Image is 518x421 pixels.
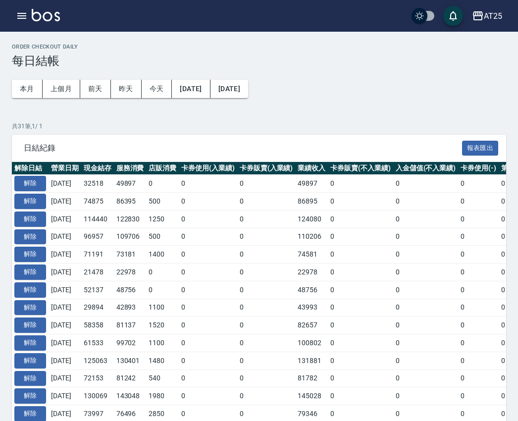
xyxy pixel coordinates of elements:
td: [DATE] [49,334,81,352]
td: 0 [458,299,499,316]
td: 0 [328,316,393,334]
td: 0 [237,210,296,228]
button: 解除 [14,211,46,227]
button: AT25 [468,6,506,26]
td: 71191 [81,246,114,263]
td: 0 [237,369,296,387]
td: 1980 [146,387,179,405]
th: 卡券使用(-) [458,162,499,175]
td: 0 [328,246,393,263]
td: 100802 [295,334,328,352]
td: 0 [393,281,459,299]
td: 0 [237,246,296,263]
td: 0 [393,210,459,228]
td: 49897 [114,175,147,193]
td: 0 [237,387,296,405]
td: 0 [458,210,499,228]
td: 540 [146,369,179,387]
th: 入金儲值(不入業績) [393,162,459,175]
td: 109706 [114,228,147,246]
td: 130401 [114,352,147,369]
th: 解除日結 [12,162,49,175]
td: 0 [146,281,179,299]
h3: 每日結帳 [12,54,506,68]
td: 145028 [295,387,328,405]
button: 解除 [14,388,46,404]
td: 0 [179,228,237,246]
td: [DATE] [49,387,81,405]
th: 卡券販賣(入業績) [237,162,296,175]
td: 48756 [114,281,147,299]
button: 上個月 [43,80,80,98]
th: 業績收入 [295,162,328,175]
td: 96957 [81,228,114,246]
td: 0 [146,263,179,281]
td: 0 [458,175,499,193]
button: [DATE] [210,80,248,98]
td: 22978 [114,263,147,281]
td: [DATE] [49,263,81,281]
th: 現金結存 [81,162,114,175]
td: 0 [237,299,296,316]
td: 0 [237,352,296,369]
td: 143048 [114,387,147,405]
th: 店販消費 [146,162,179,175]
td: 0 [237,193,296,210]
td: 72153 [81,369,114,387]
td: 0 [179,387,237,405]
td: [DATE] [49,210,81,228]
td: 74581 [295,246,328,263]
td: [DATE] [49,175,81,193]
button: 報表匯出 [462,141,499,156]
td: 0 [146,175,179,193]
td: [DATE] [49,246,81,263]
td: 0 [393,387,459,405]
td: 86895 [295,193,328,210]
td: 0 [328,352,393,369]
td: 29894 [81,299,114,316]
button: 解除 [14,371,46,386]
span: 日結紀錄 [24,143,462,153]
td: 0 [179,281,237,299]
td: 1100 [146,334,179,352]
button: 昨天 [111,80,142,98]
td: 500 [146,193,179,210]
td: 130069 [81,387,114,405]
td: 0 [458,193,499,210]
td: 0 [328,175,393,193]
td: 0 [179,352,237,369]
button: 解除 [14,282,46,298]
div: AT25 [484,10,502,22]
td: 0 [393,263,459,281]
td: 0 [179,193,237,210]
td: 0 [328,281,393,299]
td: 0 [179,369,237,387]
button: 解除 [14,247,46,262]
button: 今天 [142,80,172,98]
td: 0 [237,316,296,334]
td: 0 [328,387,393,405]
button: 解除 [14,300,46,316]
td: 124080 [295,210,328,228]
h2: Order checkout daily [12,44,506,50]
button: [DATE] [172,80,210,98]
td: 0 [237,281,296,299]
td: 0 [393,175,459,193]
td: 110206 [295,228,328,246]
td: 0 [458,316,499,334]
td: 0 [458,228,499,246]
td: 74875 [81,193,114,210]
td: 99702 [114,334,147,352]
td: 0 [328,369,393,387]
td: 0 [458,263,499,281]
td: [DATE] [49,228,81,246]
td: 81242 [114,369,147,387]
td: 0 [237,263,296,281]
button: 解除 [14,335,46,351]
td: 61533 [81,334,114,352]
td: 0 [237,228,296,246]
td: 114440 [81,210,114,228]
button: 解除 [14,176,46,191]
td: 0 [328,210,393,228]
td: 1480 [146,352,179,369]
